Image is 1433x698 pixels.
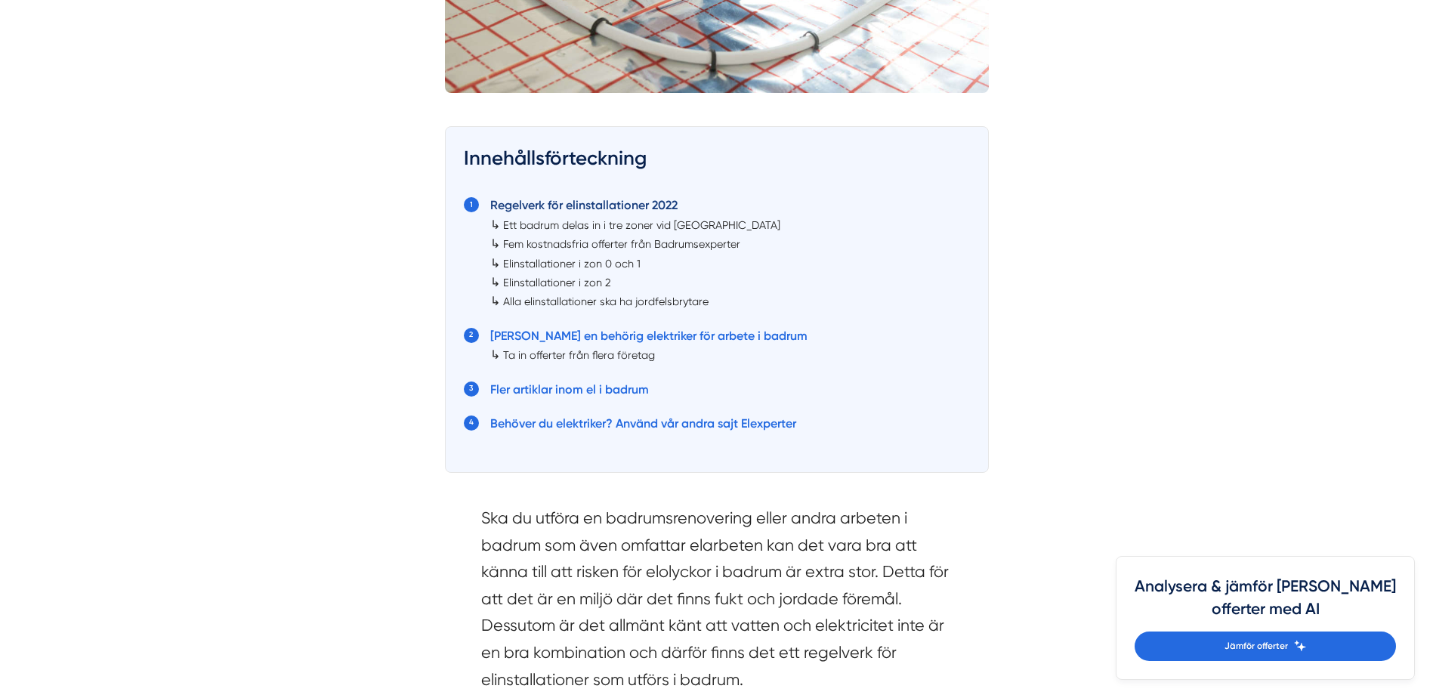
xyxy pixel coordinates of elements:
a: Elinstallationer i zon 2 [503,276,611,289]
a: Regelverk för elinstallationer 2022 [490,198,678,212]
span: ↳ [490,218,500,232]
a: Ta in offerter från flera företag [503,349,655,361]
span: ↳ [490,275,500,289]
span: ↳ [490,347,500,362]
span: ↳ [490,256,500,270]
a: Alla elinstallationer ska ha jordfelsbrytare [503,295,709,307]
a: [PERSON_NAME] en behörig elektriker för arbete i badrum [490,329,808,343]
a: Fler artiklar inom el i badrum [490,382,649,397]
a: Elinstallationer i zon 0 och 1 [503,258,641,270]
a: Ett badrum delas in i tre zoner vid [GEOGRAPHIC_DATA] [503,219,780,231]
span: ↳ [490,236,500,251]
h3: Innehållsförteckning [464,145,970,180]
span: ↳ [490,294,500,308]
a: Fem kostnadsfria offerter från Badrumsexperter [503,238,740,250]
a: Jämför offerter [1135,632,1396,661]
span: Jämför offerter [1225,639,1288,653]
h4: Analysera & jämför [PERSON_NAME] offerter med AI [1135,575,1396,632]
a: Behöver du elektriker? Använd vår andra sajt Elexperter [490,416,796,431]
